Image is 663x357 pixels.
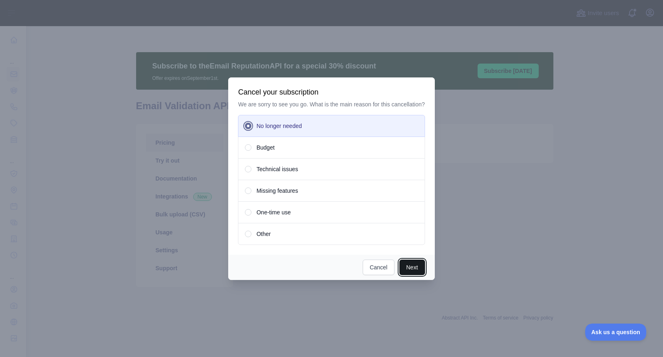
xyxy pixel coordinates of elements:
[585,324,647,341] iframe: Toggle Customer Support
[238,100,425,108] p: We are sorry to see you go. What is the main reason for this cancellation?
[256,230,271,238] span: Other
[256,122,302,130] span: No longer needed
[256,143,274,152] span: Budget
[256,208,291,216] span: One-time use
[238,87,425,97] h3: Cancel your subscription
[256,165,298,173] span: Technical issues
[363,260,394,275] button: Cancel
[256,187,298,195] span: Missing features
[399,260,425,275] button: Next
